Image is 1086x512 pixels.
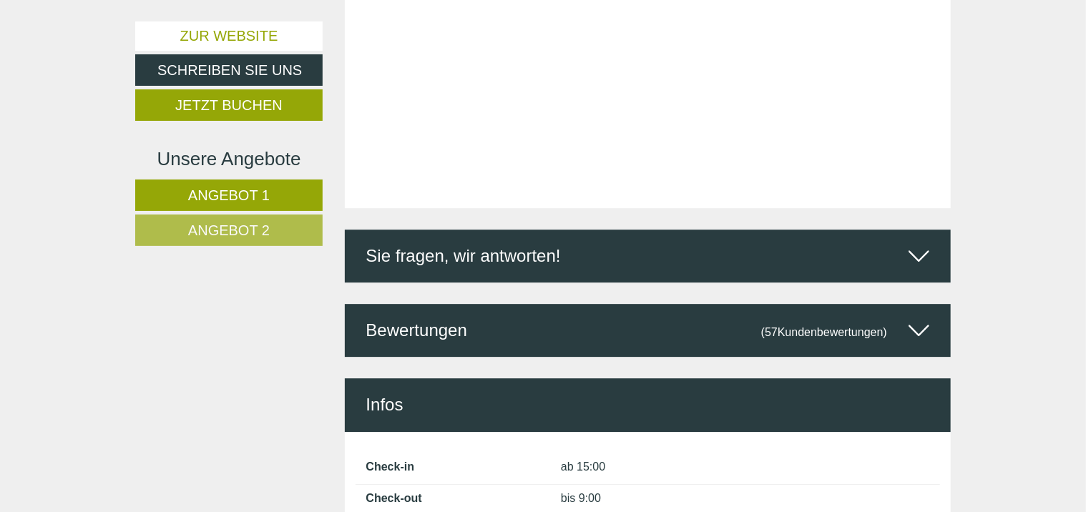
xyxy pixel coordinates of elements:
[550,491,940,507] div: bis 9:00
[778,326,884,338] span: Kundenbewertungen
[135,21,323,51] a: Zur Website
[345,378,952,431] div: Infos
[761,326,887,338] small: (57 )
[135,146,323,172] div: Unsere Angebote
[366,459,415,476] label: Check-in
[366,491,422,507] label: Check-out
[135,89,323,121] a: Jetzt buchen
[188,222,270,238] span: Angebot 2
[345,304,952,357] div: Bewertungen
[135,54,323,86] a: Schreiben Sie uns
[188,187,270,203] span: Angebot 1
[345,230,952,282] div: Sie fragen, wir antworten!
[550,459,940,476] div: ab 15:00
